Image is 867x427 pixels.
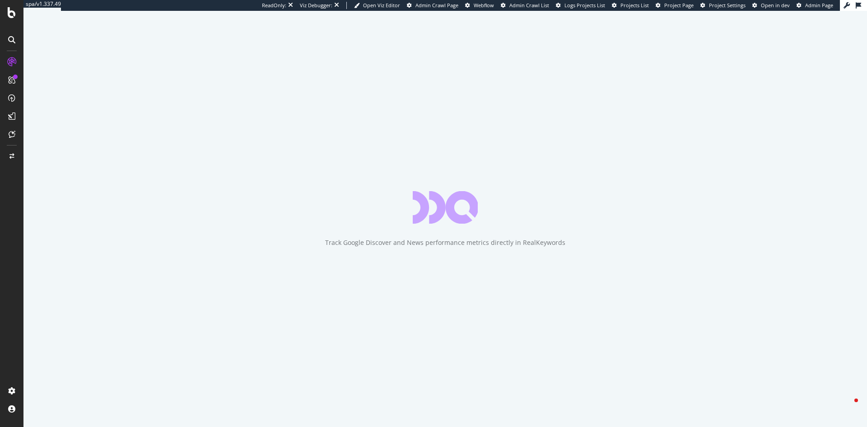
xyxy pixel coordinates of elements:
[501,2,549,9] a: Admin Crawl List
[656,2,694,9] a: Project Page
[509,2,549,9] span: Admin Crawl List
[262,2,286,9] div: ReadOnly:
[465,2,494,9] a: Webflow
[474,2,494,9] span: Webflow
[564,2,605,9] span: Logs Projects List
[797,2,833,9] a: Admin Page
[761,2,790,9] span: Open in dev
[354,2,400,9] a: Open Viz Editor
[752,2,790,9] a: Open in dev
[407,2,458,9] a: Admin Crawl Page
[700,2,746,9] a: Project Settings
[300,2,332,9] div: Viz Debugger:
[805,2,833,9] span: Admin Page
[556,2,605,9] a: Logs Projects List
[413,191,478,224] div: animation
[620,2,649,9] span: Projects List
[415,2,458,9] span: Admin Crawl Page
[836,396,858,418] iframe: Intercom live chat
[664,2,694,9] span: Project Page
[363,2,400,9] span: Open Viz Editor
[325,238,565,247] div: Track Google Discover and News performance metrics directly in RealKeywords
[612,2,649,9] a: Projects List
[709,2,746,9] span: Project Settings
